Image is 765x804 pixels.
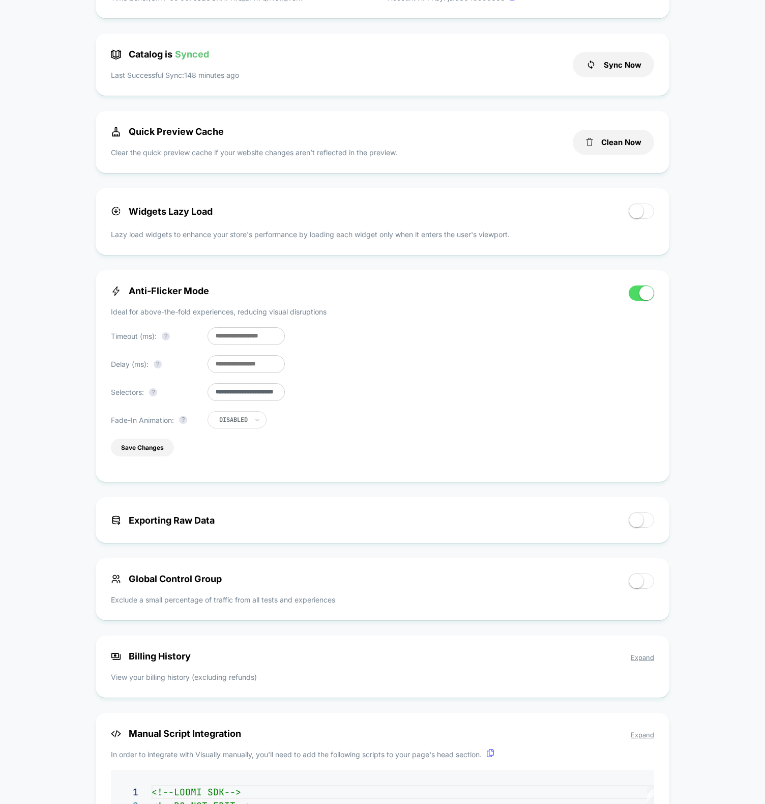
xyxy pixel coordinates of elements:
[631,731,654,739] span: Expand
[111,728,654,739] span: Manual Script Integration
[111,147,397,158] p: Clear the quick preview cache if your website changes aren’t reflected in the preview.
[111,229,654,240] p: Lazy load widgets to enhance your store's performance by loading each widget only when it enters ...
[111,359,202,369] p: Delay (ms):
[111,594,335,605] p: Exclude a small percentage of traffic from all tests and experiences
[111,439,174,456] button: Save Changes
[154,360,162,368] button: ?
[631,653,654,662] span: Expand
[162,332,170,340] button: ?
[111,49,209,60] span: Catalog is
[111,515,215,526] span: Exporting Raw Data
[111,70,239,80] p: Last Successful Sync: 148 minutes ago
[111,387,202,397] p: Selectors:
[111,415,202,425] p: Fade-In Animation:
[111,749,654,760] p: In order to integrate with Visually manually, you'll need to add the following scripts to your pa...
[111,331,202,341] p: Timeout (ms):
[179,416,187,424] button: ?
[111,126,224,137] span: Quick Preview Cache
[111,285,209,296] span: Anti-Flicker Mode
[573,130,654,155] button: Clean Now
[111,306,327,317] p: Ideal for above-the-fold experiences, reducing visual disruptions
[111,651,654,662] span: Billing History
[111,206,213,217] span: Widgets Lazy Load
[149,388,157,396] button: ?
[219,416,248,424] div: Disabled
[573,52,654,77] button: Sync Now
[111,573,222,584] span: Global Control Group
[111,672,654,682] p: View your billing history (excluding refunds)
[175,49,209,60] span: Synced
